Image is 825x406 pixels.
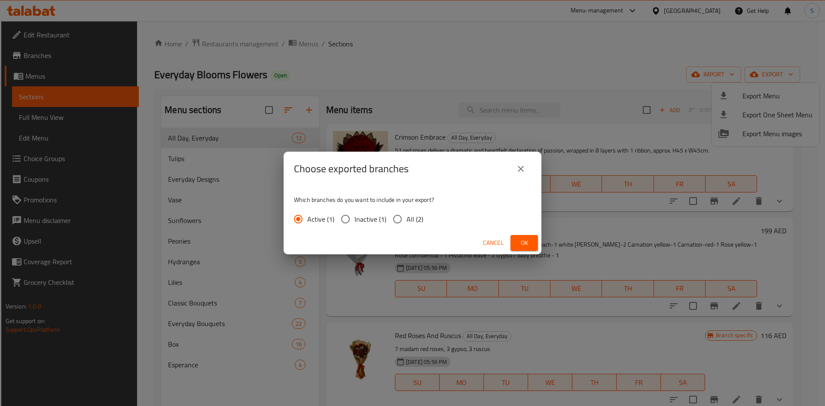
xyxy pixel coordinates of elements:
span: Active (1) [307,214,334,224]
span: Inactive (1) [354,214,386,224]
span: All (2) [406,214,423,224]
h2: Choose exported branches [294,162,409,176]
button: Ok [510,235,538,251]
p: Which branches do you want to include in your export? [294,195,531,204]
button: close [510,159,531,179]
span: Cancel [483,238,504,248]
button: Cancel [480,235,507,251]
span: Ok [517,238,531,248]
